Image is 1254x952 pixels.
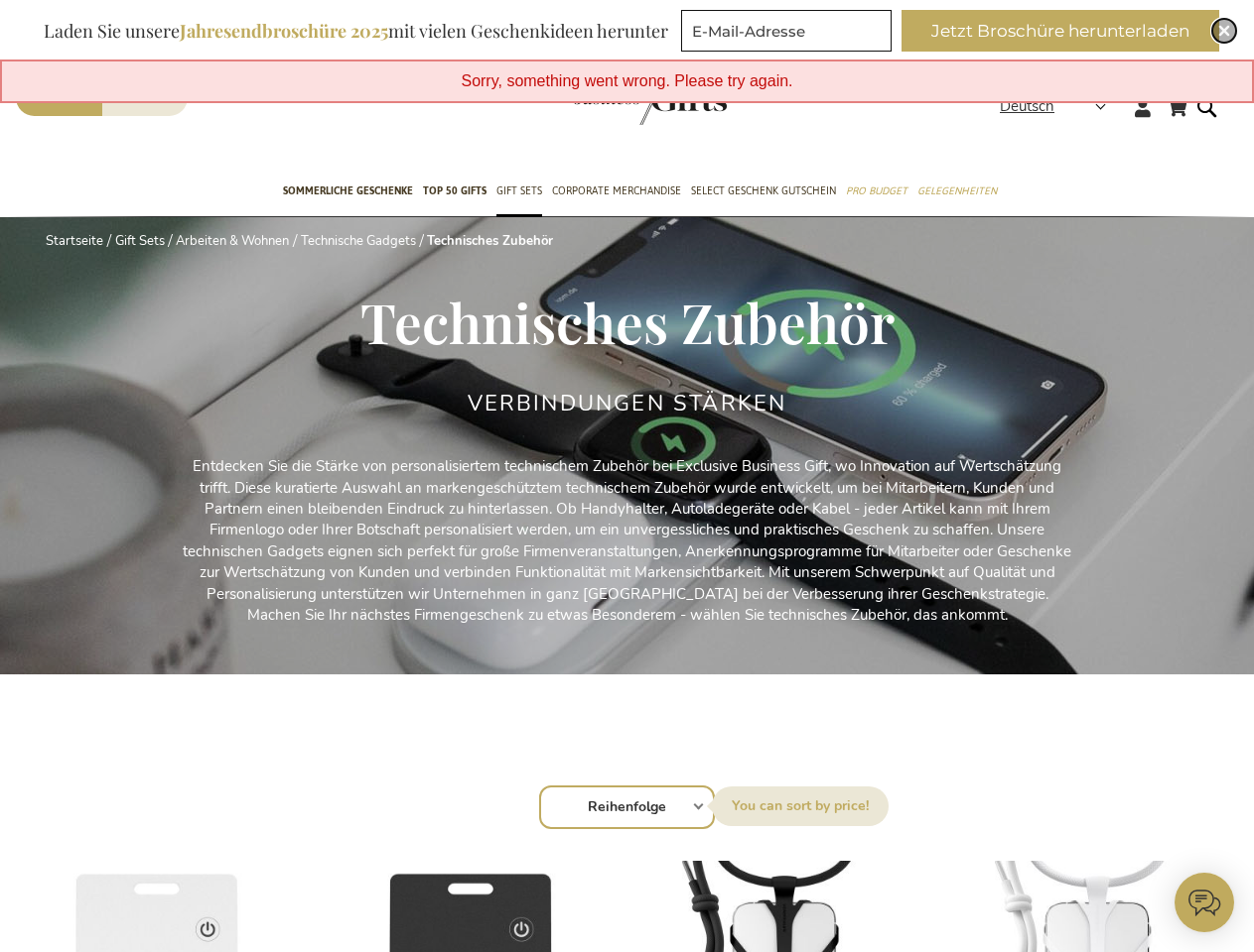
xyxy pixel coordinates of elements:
span: Technisches Zubehör [360,285,895,358]
span: Select Geschenk Gutschein [691,180,836,201]
a: Startseite [46,232,103,250]
span: Deutsch [1000,95,1054,118]
span: Sorry, something went wrong. Please try again. [461,72,792,89]
label: Sortieren nach [712,786,889,826]
button: Jetzt Broschüre herunterladen [902,10,1219,52]
div: Deutsch [1000,95,1119,118]
strong: Technisches Zubehör [427,232,553,250]
div: Close [1212,19,1236,43]
b: Jahresendbroschüre 2025 [180,19,388,43]
span: Gift Sets [496,180,542,201]
img: Close [1218,25,1230,37]
input: E-Mail-Adresse [681,10,892,52]
span: Corporate Merchandise [552,180,681,201]
a: Technische Gadgets [301,232,416,250]
span: Pro Budget [846,180,907,201]
a: Arbeiten & Wohnen [176,232,289,250]
h2: Verbindungen stärken [468,392,787,416]
span: TOP 50 Gifts [423,180,487,201]
a: Gift Sets [115,232,165,250]
form: marketing offers and promotions [681,10,898,58]
p: Entdecken Sie die Stärke von personalisiertem technischem Zubehör bei Exclusive Business Gift, wo... [181,456,1074,626]
span: Gelegenheiten [917,180,997,201]
span: Sommerliche geschenke [283,180,413,201]
div: Laden Sie unsere mit vielen Geschenkideen herunter [35,10,677,52]
iframe: belco-activator-frame [1175,873,1234,932]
